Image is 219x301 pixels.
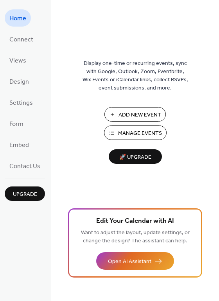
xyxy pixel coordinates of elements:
button: Open AI Assistant [96,252,174,270]
span: Edit Your Calendar with AI [96,216,174,227]
span: Views [9,55,26,67]
span: Form [9,118,23,131]
a: Connect [5,30,38,48]
span: Manage Events [118,129,162,138]
span: Open AI Assistant [108,258,151,266]
span: Add New Event [118,111,161,119]
span: Connect [9,34,33,46]
span: Upgrade [13,190,37,199]
button: Upgrade [5,186,45,201]
a: Design [5,73,34,90]
span: Settings [9,97,33,109]
span: Contact Us [9,160,40,173]
a: Settings [5,94,38,111]
button: 🚀 Upgrade [109,149,162,164]
button: Add New Event [104,107,166,122]
a: Views [5,52,31,69]
span: Design [9,76,29,88]
span: Display one-time or recurring events, sync with Google, Outlook, Zoom, Eventbrite, Wix Events or ... [83,59,188,92]
span: Home [9,13,26,25]
a: Home [5,9,31,27]
a: Form [5,115,28,132]
span: Want to adjust the layout, update settings, or change the design? The assistant can help. [81,228,190,246]
button: Manage Events [104,125,167,140]
span: 🚀 Upgrade [113,152,157,163]
span: Embed [9,139,29,152]
a: Contact Us [5,157,45,174]
a: Embed [5,136,34,153]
